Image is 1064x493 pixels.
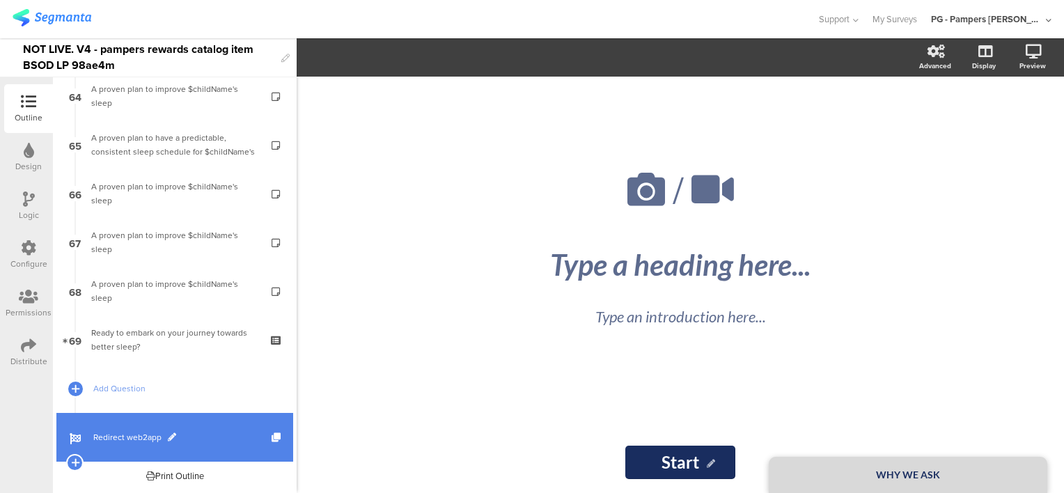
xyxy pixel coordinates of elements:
[972,61,996,71] div: Display
[69,283,81,299] span: 68
[625,446,735,479] input: Start
[819,13,850,26] span: Support
[91,326,258,354] div: Ready to embark on your journey towards better sleep?
[876,469,940,480] strong: WHY WE ASK
[13,9,91,26] img: segmanta logo
[56,120,293,169] a: 65 A proven plan to have a predictable, consistent sleep schedule for $childName's
[437,305,924,328] div: Type an introduction here...
[69,186,81,201] span: 66
[91,277,258,305] div: A proven plan to improve $childName's sleep
[15,160,42,173] div: Design
[56,315,293,364] a: 69 Ready to embark on your journey towards better sleep?
[423,247,938,282] div: Type a heading here...
[56,72,293,120] a: 64 A proven plan to improve $childName's sleep
[93,430,272,444] span: Redirect web2app
[69,88,81,104] span: 64
[272,433,283,442] i: Duplicate
[56,218,293,267] a: 67 A proven plan to improve $childName's sleep
[919,61,951,71] div: Advanced
[91,82,258,110] div: A proven plan to improve $childName's sleep
[93,382,272,396] span: Add Question
[23,38,274,77] div: To enrich screen reader interactions, please activate Accessibility in Grammarly extension settings
[56,267,293,315] a: 68 A proven plan to improve $childName's sleep
[146,469,204,483] div: Print Outline
[69,235,81,250] span: 67
[69,332,81,347] span: 69
[1019,61,1046,71] div: Preview
[15,111,42,124] div: Outline
[56,169,293,218] a: 66 A proven plan to improve $childName's sleep
[91,131,258,159] div: A proven plan to have a predictable, consistent sleep schedule for $childName's
[10,258,47,270] div: Configure
[931,13,1042,26] div: PG - Pampers [PERSON_NAME]
[69,137,81,152] span: 65
[10,355,47,368] div: Distribute
[56,413,293,462] a: Redirect web2app
[19,209,39,221] div: Logic
[6,306,52,319] div: Permissions
[91,228,258,256] div: A proven plan to improve $childName's sleep
[673,163,684,218] span: /
[91,180,258,208] div: A proven plan to improve $childName's sleep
